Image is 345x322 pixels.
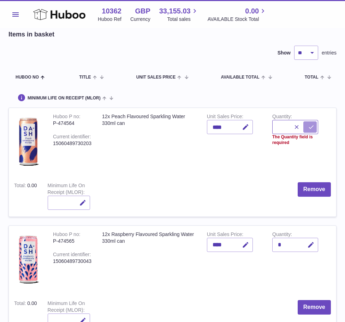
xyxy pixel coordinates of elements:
span: 0.00 [245,6,259,16]
strong: GBP [135,6,150,16]
span: 0.00 [27,300,37,306]
a: 0.00 AVAILABLE Stock Total [208,6,267,23]
label: Quantity [272,231,292,239]
span: AVAILABLE Total [221,75,259,80]
div: 15060489730203 [53,140,91,147]
span: AVAILABLE Stock Total [208,16,267,23]
label: Unit Sales Price [207,231,243,239]
label: Minimum Life On Receipt (MLOR) [48,300,85,315]
a: 33,155.03 Total sales [159,6,199,23]
strong: 10362 [102,6,121,16]
div: P-474565 [53,238,91,245]
img: 12x Peach Flavoured Sparkling Water 330ml can [14,113,42,170]
label: Quantity [272,114,292,121]
span: entries [322,50,337,56]
td: 12x Peach Flavoured Sparkling Water 330ml can [97,108,202,177]
span: Huboo no [16,75,39,80]
div: The Quantity field is required [272,134,318,145]
span: Title [79,75,91,80]
label: Total [14,300,27,308]
img: 12x Raspberry Flavoured Sparkling Water 330ml can [14,231,42,288]
div: Huboo P no [53,231,81,239]
div: Huboo P no [53,114,81,121]
td: 12x Raspberry Flavoured Sparkling Water 330ml can [97,226,202,295]
button: Remove [298,300,331,315]
div: 15060489730043 [53,258,91,265]
span: Total sales [167,16,199,23]
div: Currency [130,16,150,23]
label: Show [278,50,291,56]
span: Total [305,75,319,80]
span: 0.00 [27,183,37,188]
label: Unit Sales Price [207,114,243,121]
span: Minimum Life On Receipt (MLOR) [28,96,101,100]
div: Current identifier [53,134,91,141]
div: P-474564 [53,120,91,127]
h2: Items in basket [8,30,54,39]
span: Unit Sales Price [136,75,176,80]
label: Total [14,183,27,190]
button: Remove [298,182,331,197]
div: Huboo Ref [98,16,121,23]
label: Minimum Life On Receipt (MLOR) [48,183,85,197]
span: 33,155.03 [159,6,191,16]
div: Current identifier [53,252,91,259]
